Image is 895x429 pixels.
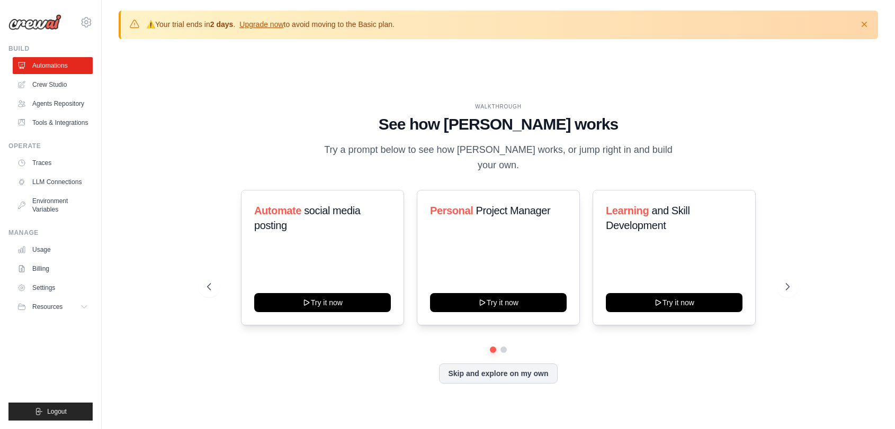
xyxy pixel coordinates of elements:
[13,279,93,296] a: Settings
[13,154,93,171] a: Traces
[210,20,234,29] strong: 2 days
[47,407,67,416] span: Logout
[8,403,93,421] button: Logout
[320,142,676,174] p: Try a prompt below to see how [PERSON_NAME] works, or jump right in and build your own.
[13,76,93,93] a: Crew Studio
[842,378,895,429] iframe: Chat Widget
[430,293,567,312] button: Try it now
[439,363,557,384] button: Skip and explore on my own
[207,103,789,111] div: WALKTHROUGH
[13,95,93,112] a: Agents Repository
[13,260,93,277] a: Billing
[430,205,473,216] span: Personal
[146,20,155,29] strong: ⚠️
[8,14,61,30] img: Logo
[254,205,361,231] span: social media posting
[13,298,93,315] button: Resources
[606,205,649,216] span: Learning
[8,142,93,150] div: Operate
[13,114,93,131] a: Tools & Integrations
[8,44,93,53] div: Build
[13,241,93,258] a: Usage
[254,205,301,216] span: Automate
[254,293,391,312] button: Try it now
[13,174,93,190] a: LLM Connections
[8,229,93,237] div: Manage
[13,57,93,74] a: Automations
[207,115,789,134] h1: See how [PERSON_NAME] works
[476,205,551,216] span: Project Manager
[146,19,395,30] p: Your trial ends in . to avoid moving to the Basic plan.
[239,20,283,29] a: Upgrade now
[32,303,62,311] span: Resources
[13,193,93,218] a: Environment Variables
[606,205,690,231] span: and Skill Development
[606,293,742,312] button: Try it now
